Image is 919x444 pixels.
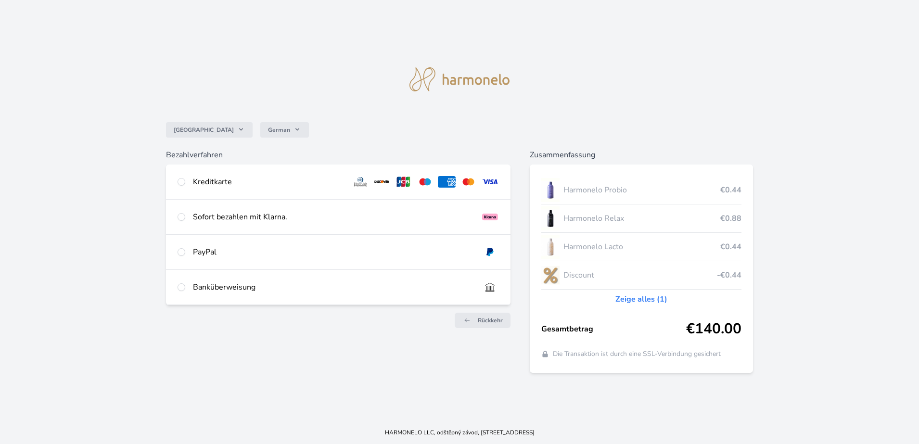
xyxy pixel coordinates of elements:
h6: Zusammenfassung [530,149,753,161]
span: Discount [563,269,717,281]
button: German [260,122,309,138]
img: klarna_paynow.svg [481,211,499,223]
div: Sofort bezahlen mit Klarna. [193,211,473,223]
a: Zeige alles (1) [615,293,667,305]
img: CLEAN_PROBIO_se_stinem_x-lo.jpg [541,178,560,202]
span: €0.88 [720,213,741,224]
span: Harmonelo Relax [563,213,720,224]
img: visa.svg [481,176,499,188]
span: Rückkehr [478,317,503,324]
span: German [268,126,290,134]
img: paypal.svg [481,246,499,258]
img: bankTransfer_IBAN.svg [481,281,499,293]
span: Gesamtbetrag [541,323,686,335]
div: Kreditkarte [193,176,344,188]
span: Die Transaktion ist durch eine SSL-Verbindung gesichert [553,349,721,359]
button: [GEOGRAPHIC_DATA] [166,122,253,138]
span: €140.00 [686,320,741,338]
img: CLEAN_RELAX_se_stinem_x-lo.jpg [541,206,560,230]
h6: Bezahlverfahren [166,149,511,161]
img: maestro.svg [416,176,434,188]
img: discount-lo.png [541,263,560,287]
span: Harmonelo Lacto [563,241,720,253]
span: [GEOGRAPHIC_DATA] [174,126,234,134]
div: Banküberweisung [193,281,473,293]
img: logo.svg [409,67,510,91]
span: Harmonelo Probio [563,184,720,196]
img: CLEAN_LACTO_se_stinem_x-hi-lo.jpg [541,235,560,259]
a: Rückkehr [455,313,511,328]
img: amex.svg [438,176,456,188]
img: diners.svg [352,176,370,188]
span: €0.44 [720,184,741,196]
span: €0.44 [720,241,741,253]
img: jcb.svg [395,176,412,188]
img: discover.svg [373,176,391,188]
span: -€0.44 [717,269,741,281]
div: PayPal [193,246,473,258]
img: mc.svg [459,176,477,188]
